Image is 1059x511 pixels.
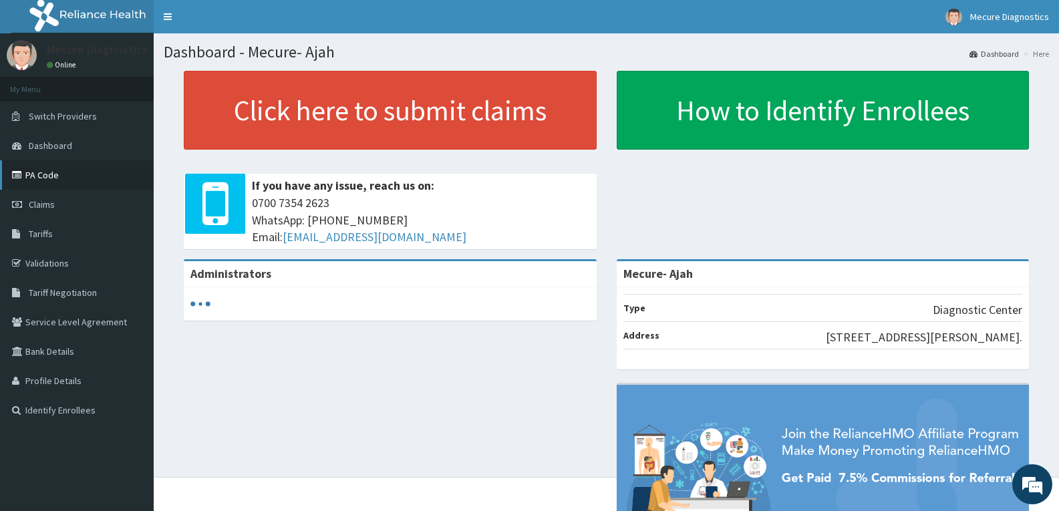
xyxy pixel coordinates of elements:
[826,329,1022,346] p: [STREET_ADDRESS][PERSON_NAME].
[933,301,1022,319] p: Diagnostic Center
[252,178,434,193] b: If you have any issue, reach us on:
[623,329,659,341] b: Address
[29,140,72,152] span: Dashboard
[47,43,148,55] p: Mecure Diagnostics
[623,266,693,281] strong: Mecure- Ajah
[252,194,590,246] span: 0700 7354 2623 WhatsApp: [PHONE_NUMBER] Email:
[47,60,79,69] a: Online
[7,40,37,70] img: User Image
[945,9,962,25] img: User Image
[29,110,97,122] span: Switch Providers
[970,11,1049,23] span: Mecure Diagnostics
[29,198,55,210] span: Claims
[29,287,97,299] span: Tariff Negotiation
[184,71,597,150] a: Click here to submit claims
[617,71,1030,150] a: How to Identify Enrollees
[623,302,645,314] b: Type
[1020,48,1049,59] li: Here
[190,266,271,281] b: Administrators
[283,229,466,244] a: [EMAIL_ADDRESS][DOMAIN_NAME]
[164,43,1049,61] h1: Dashboard - Mecure- Ajah
[969,48,1019,59] a: Dashboard
[190,294,210,314] svg: audio-loading
[29,228,53,240] span: Tariffs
